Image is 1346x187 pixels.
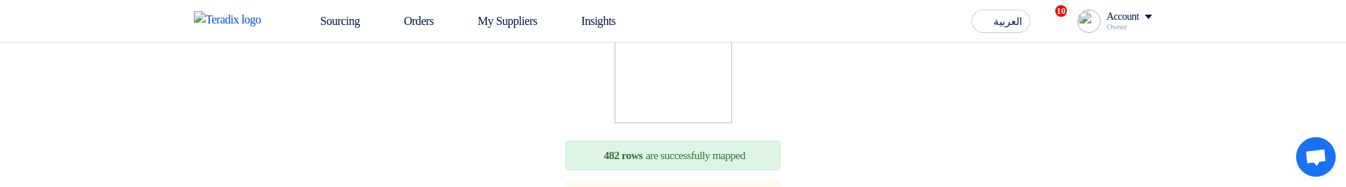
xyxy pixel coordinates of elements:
[1107,11,1139,23] div: Account
[372,5,446,37] a: Orders
[194,11,270,29] img: Teradix logo
[1077,10,1101,33] img: profile_test.png
[971,10,1030,33] button: العربية
[1107,23,1152,31] div: Owner
[565,141,781,171] div: are successfully mapped
[604,150,643,161] span: 482 rows
[549,5,628,37] a: Insights
[1055,5,1067,17] span: 10
[615,29,732,123] img: confirm_importing.svg
[994,17,1022,27] span: العربية
[446,5,549,37] a: My Suppliers
[288,5,372,37] a: Sourcing
[1296,137,1336,177] div: Open chat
